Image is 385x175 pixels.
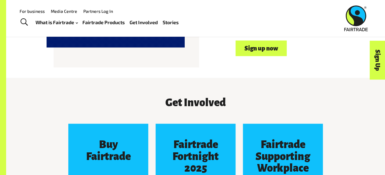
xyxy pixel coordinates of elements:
[36,18,78,27] a: What is Fairtrade
[253,139,313,174] h3: Fairtrade Supporting Workplace
[51,9,77,14] a: Media Centre
[20,9,45,14] a: For business
[344,6,368,31] img: Fairtrade Australia New Zealand logo
[163,18,179,27] a: Stories
[236,40,287,56] a: Sign up now
[166,139,226,174] h3: Fairtrade Fortnight 2025
[130,18,158,27] a: Get Involved
[17,15,32,30] a: Toggle Search
[78,139,138,162] h3: Buy Fairtrade
[82,18,125,27] a: Fairtrade Products
[54,97,338,109] h3: Get Involved
[83,9,113,14] a: Partners Log In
